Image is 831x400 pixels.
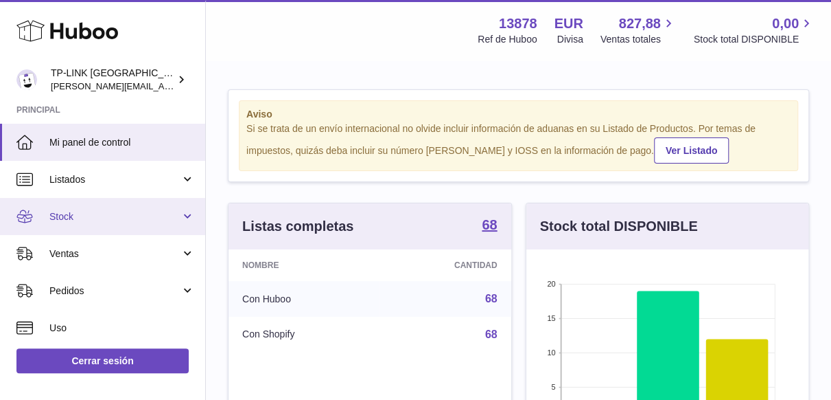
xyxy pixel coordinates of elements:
a: 827,88 Ventas totales [600,14,677,46]
span: [PERSON_NAME][EMAIL_ADDRESS][DOMAIN_NAME] [51,80,275,91]
strong: EUR [554,14,583,33]
th: Nombre [229,249,379,281]
td: Con Shopify [229,317,379,353]
div: Si se trata de un envío internacional no olvide incluir información de aduanas en su Listado de P... [246,122,791,164]
a: 68 [485,329,498,340]
span: Mi panel de control [49,136,195,149]
a: Ver Listado [654,137,729,164]
img: celia.yan@tp-link.com [16,69,37,90]
strong: Aviso [246,108,791,121]
span: Pedidos [49,285,180,298]
a: 0,00 Stock total DISPONIBLE [694,14,815,46]
span: Uso [49,322,195,335]
span: Stock [49,210,180,223]
div: Divisa [557,33,583,46]
span: 0,00 [772,14,799,33]
span: Listados [49,173,180,186]
span: Ventas totales [600,33,677,46]
span: 827,88 [619,14,661,33]
td: Con Huboo [229,281,379,317]
h3: Listas completas [242,217,353,236]
th: Cantidad [379,249,511,281]
a: 68 [485,293,498,304]
strong: 68 [482,218,497,232]
div: Ref de Huboo [478,33,537,46]
h3: Stock total DISPONIBLE [540,217,698,236]
text: 5 [551,383,555,391]
div: TP-LINK [GEOGRAPHIC_DATA], SOCIEDAD LIMITADA [51,67,174,93]
text: 20 [547,280,555,288]
text: 15 [547,314,555,322]
a: 68 [482,218,497,234]
span: Stock total DISPONIBLE [694,33,815,46]
a: Cerrar sesión [16,348,189,373]
span: Ventas [49,247,180,260]
text: 10 [547,348,555,357]
strong: 13878 [499,14,537,33]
